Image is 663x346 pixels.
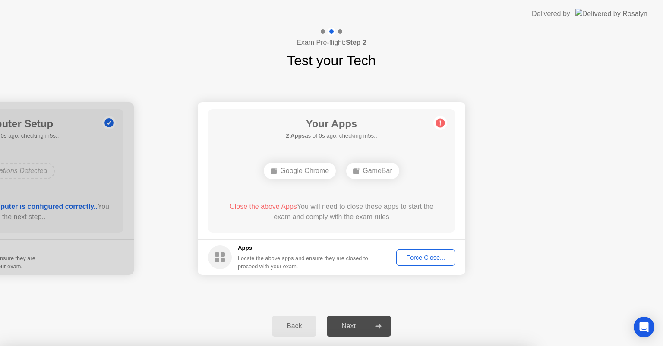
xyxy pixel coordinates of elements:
[264,163,336,179] div: Google Chrome
[329,322,368,330] div: Next
[286,132,305,139] b: 2 Apps
[275,322,314,330] div: Back
[287,50,376,71] h1: Test your Tech
[346,39,366,46] b: Step 2
[286,132,377,140] h5: as of 0s ago, checking in5s..
[286,116,377,132] h1: Your Apps
[221,201,443,222] div: You will need to close these apps to start the exam and comply with the exam rules
[634,317,654,337] div: Open Intercom Messenger
[346,163,399,179] div: GameBar
[575,9,647,19] img: Delivered by Rosalyn
[238,244,369,252] h5: Apps
[532,9,570,19] div: Delivered by
[238,254,369,271] div: Locate the above apps and ensure they are closed to proceed with your exam.
[399,254,452,261] div: Force Close...
[297,38,366,48] h4: Exam Pre-flight:
[230,203,297,210] span: Close the above Apps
